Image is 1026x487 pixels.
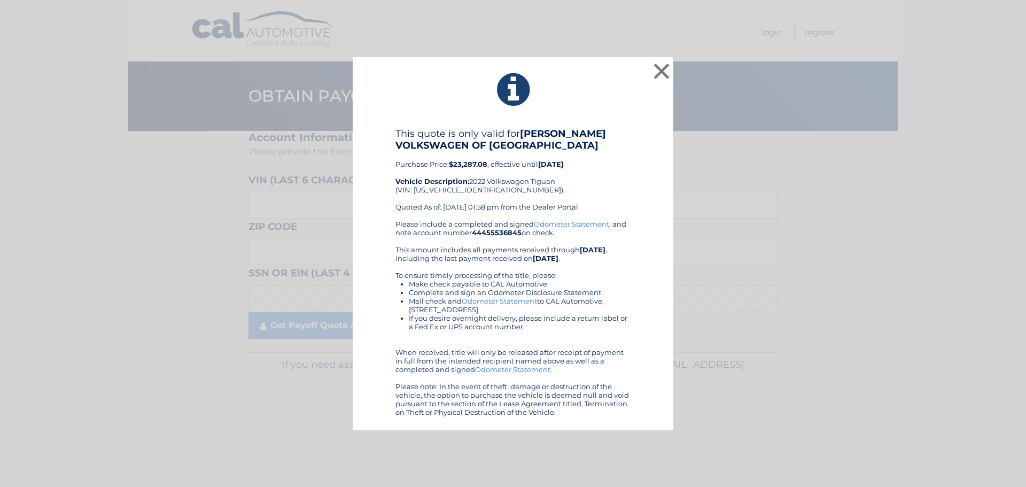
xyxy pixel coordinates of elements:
b: $23,287.08 [449,160,487,168]
strong: Vehicle Description: [395,177,469,185]
div: Purchase Price: , effective until 2022 Volkswagen Tiguan (VIN: [US_VEHICLE_IDENTIFICATION_NUMBER]... [395,128,631,220]
b: [DATE] [533,254,558,262]
a: Odometer Statement [475,365,550,374]
li: Complete and sign an Odometer Disclosure Statement [409,288,631,297]
b: [DATE] [538,160,564,168]
li: If you desire overnight delivery, please include a return label or a Fed Ex or UPS account number. [409,314,631,331]
li: Mail check and to CAL Automotive, [STREET_ADDRESS] [409,297,631,314]
div: Please include a completed and signed , and note account number on check. This amount includes al... [395,220,631,416]
b: 44455536845 [472,228,522,237]
a: Odometer Statement [534,220,609,228]
button: × [651,60,672,82]
b: [DATE] [580,245,605,254]
li: Make check payable to CAL Automotive [409,280,631,288]
h4: This quote is only valid for [395,128,631,151]
b: [PERSON_NAME] VOLKSWAGEN OF [GEOGRAPHIC_DATA] [395,128,606,151]
a: Odometer Statement [462,297,537,305]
